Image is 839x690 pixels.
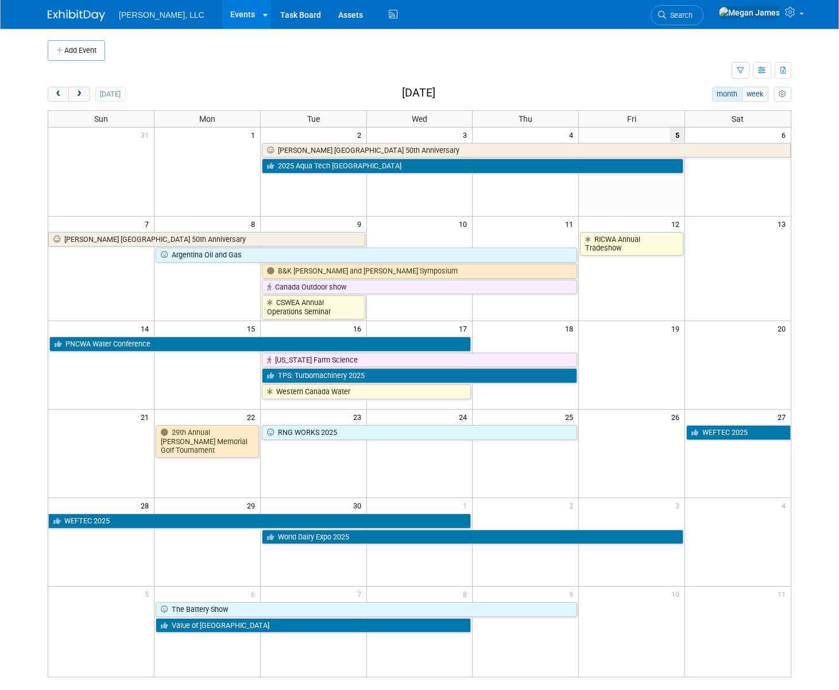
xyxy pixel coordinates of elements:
button: week [742,87,768,102]
span: 31 [140,128,154,142]
a: [US_STATE] Farm Science [262,353,577,368]
span: 10 [458,217,472,231]
a: The Battery Show [156,602,577,617]
span: Thu [519,114,532,124]
a: Argentina Oil and Gas [156,248,577,263]
a: 29th Annual [PERSON_NAME] Memorial Golf Tournament [156,425,259,458]
span: 22 [246,410,260,424]
span: 14 [140,321,154,336]
span: 27 [776,410,791,424]
span: 9 [568,587,578,601]
span: 9 [356,217,366,231]
a: RNG WORKS 2025 [262,425,577,440]
a: Value of [GEOGRAPHIC_DATA] [156,618,471,633]
a: [PERSON_NAME] [GEOGRAPHIC_DATA] 50th Anniversary [48,232,365,247]
button: [DATE] [95,87,126,102]
span: 21 [140,410,154,424]
span: 12 [670,217,685,231]
a: Western Canada Water [262,384,471,399]
a: B&K [PERSON_NAME] and [PERSON_NAME] Symposium [262,264,577,279]
span: 8 [462,587,472,601]
span: 25 [564,410,578,424]
button: prev [48,87,69,102]
span: Sun [94,114,108,124]
a: Search [651,5,703,25]
span: 1 [462,498,472,512]
span: 15 [246,321,260,336]
span: Tue [307,114,320,124]
a: PNCWA Water Conference [49,337,471,352]
span: 4 [780,498,791,512]
a: RICWA Annual Tradeshow [580,232,683,256]
span: 30 [352,498,366,512]
span: 8 [250,217,260,231]
button: myCustomButton [774,87,791,102]
a: WEFTEC 2025 [686,425,791,440]
span: 28 [140,498,154,512]
span: 5 [670,128,685,142]
span: [PERSON_NAME], LLC [119,10,204,20]
span: 5 [144,587,154,601]
span: 24 [458,410,472,424]
span: Mon [199,114,215,124]
span: Search [666,11,693,20]
span: 13 [776,217,791,231]
a: TPS: Turbomachinery 2025 [262,368,577,383]
span: 19 [670,321,685,336]
span: 4 [568,128,578,142]
span: 7 [144,217,154,231]
span: 18 [564,321,578,336]
span: 16 [352,321,366,336]
span: 6 [250,587,260,601]
button: next [68,87,90,102]
span: 20 [776,321,791,336]
span: 3 [462,128,472,142]
span: 23 [352,410,366,424]
span: Fri [627,114,636,124]
img: Megan James [718,6,780,19]
span: 29 [246,498,260,512]
a: Canada Outdoor show [262,280,577,295]
span: 10 [670,587,685,601]
button: month [712,87,743,102]
span: 2 [568,498,578,512]
a: CSWEA Annual Operations Seminar [262,295,365,319]
span: 6 [780,128,791,142]
a: 2025 Aqua Tech [GEOGRAPHIC_DATA] [262,159,683,174]
span: Sat [732,114,744,124]
a: WEFTEC 2025 [48,514,471,529]
span: 2 [356,128,366,142]
span: 26 [670,410,685,424]
span: 11 [564,217,578,231]
a: World Dairy Expo 2025 [262,530,683,545]
span: 11 [776,587,791,601]
span: 7 [356,587,366,601]
button: Add Event [48,40,105,61]
span: 17 [458,321,472,336]
span: 1 [250,128,260,142]
a: [PERSON_NAME] [GEOGRAPHIC_DATA] 50th Anniversary [262,143,791,158]
h2: [DATE] [402,87,435,99]
span: 3 [674,498,685,512]
i: Personalize Calendar [779,91,786,98]
span: Wed [412,114,427,124]
img: ExhibitDay [48,10,105,21]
